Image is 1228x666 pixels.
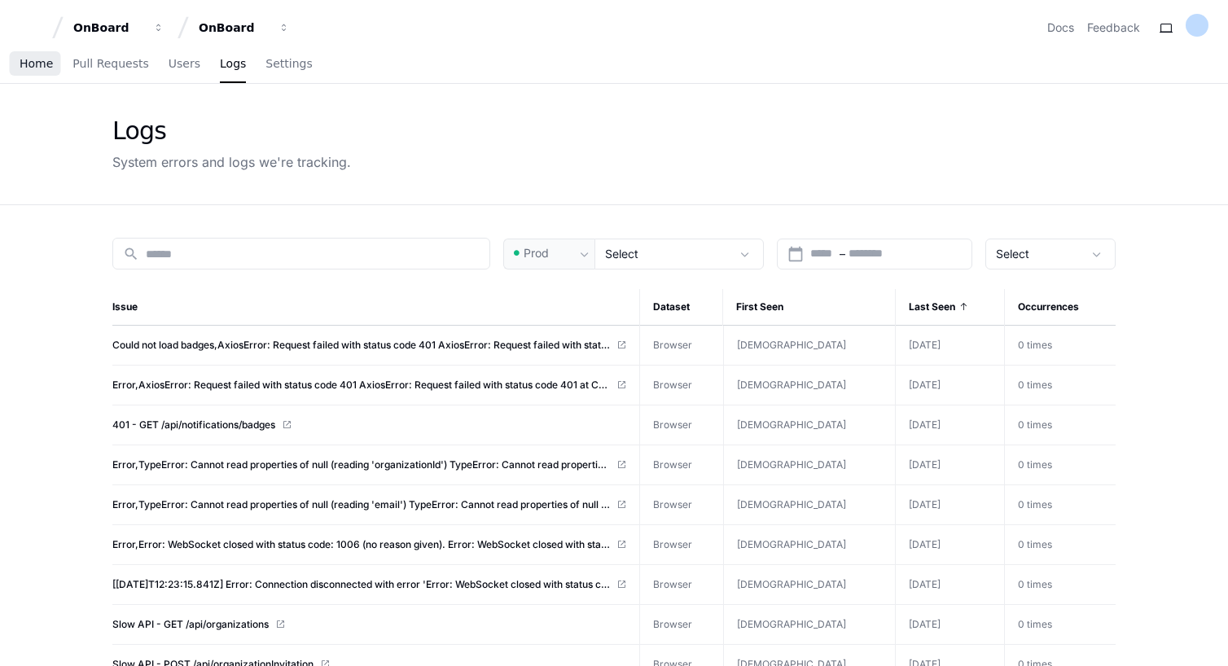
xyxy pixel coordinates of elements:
[1018,418,1052,431] span: 0 times
[640,326,723,366] td: Browser
[72,46,148,83] a: Pull Requests
[723,445,895,484] td: [DEMOGRAPHIC_DATA]
[112,538,610,551] span: Error,Error: WebSocket closed with status code: 1006 (no reason given). Error: WebSocket closed w...
[909,300,955,313] span: Last Seen
[112,578,626,591] a: [[DATE]T12:23:15.841Z] Error: Connection disconnected with error 'Error: WebSocket closed with st...
[640,485,723,525] td: Browser
[112,578,610,591] span: [[DATE]T12:23:15.841Z] Error: Connection disconnected with error 'Error: WebSocket closed with st...
[896,326,1005,366] td: [DATE]
[723,485,895,524] td: [DEMOGRAPHIC_DATA]
[896,405,1005,445] td: [DATE]
[896,366,1005,405] td: [DATE]
[112,418,626,432] a: 401 - GET /api/notifications/badges
[640,605,723,645] td: Browser
[112,538,626,551] a: Error,Error: WebSocket closed with status code: 1006 (no reason given). Error: WebSocket closed w...
[896,525,1005,565] td: [DATE]
[723,525,895,564] td: [DEMOGRAPHIC_DATA]
[736,300,783,313] span: First Seen
[1018,458,1052,471] span: 0 times
[112,498,610,511] span: Error,TypeError: Cannot read properties of null (reading 'email') TypeError: Cannot read properti...
[723,326,895,365] td: [DEMOGRAPHIC_DATA]
[787,246,804,262] button: Open calendar
[640,405,723,445] td: Browser
[20,59,53,68] span: Home
[787,246,804,262] mat-icon: calendar_today
[723,565,895,604] td: [DEMOGRAPHIC_DATA]
[640,366,723,405] td: Browser
[1018,618,1052,630] span: 0 times
[199,20,269,36] div: OnBoard
[723,366,895,405] td: [DEMOGRAPHIC_DATA]
[112,116,351,146] div: Logs
[72,59,148,68] span: Pull Requests
[640,445,723,485] td: Browser
[265,46,312,83] a: Settings
[73,20,143,36] div: OnBoard
[112,498,626,511] a: Error,TypeError: Cannot read properties of null (reading 'email') TypeError: Cannot read properti...
[112,379,626,392] a: Error,AxiosError: Request failed with status code 401 AxiosError: Request failed with status code...
[1018,578,1052,590] span: 0 times
[896,605,1005,645] td: [DATE]
[112,458,626,471] a: Error,TypeError: Cannot read properties of null (reading 'organizationId') TypeError: Cannot read...
[524,245,549,261] span: Prod
[112,458,610,471] span: Error,TypeError: Cannot read properties of null (reading 'organizationId') TypeError: Cannot read...
[169,59,200,68] span: Users
[112,289,640,326] th: Issue
[265,59,312,68] span: Settings
[220,59,246,68] span: Logs
[112,418,275,432] span: 401 - GET /api/notifications/badges
[169,46,200,83] a: Users
[996,247,1029,261] span: Select
[605,247,638,261] span: Select
[1047,20,1074,36] a: Docs
[1018,379,1052,391] span: 0 times
[1018,498,1052,510] span: 0 times
[1018,339,1052,351] span: 0 times
[1005,289,1116,326] th: Occurrences
[896,445,1005,485] td: [DATE]
[640,289,723,326] th: Dataset
[112,152,351,172] div: System errors and logs we're tracking.
[192,13,296,42] button: OnBoard
[640,525,723,565] td: Browser
[896,485,1005,525] td: [DATE]
[112,339,626,352] a: Could not load badges,AxiosError: Request failed with status code 401 AxiosError: Request failed ...
[112,618,626,631] a: Slow API - GET /api/organizations
[112,379,610,392] span: Error,AxiosError: Request failed with status code 401 AxiosError: Request failed with status code...
[67,13,171,42] button: OnBoard
[723,605,895,644] td: [DEMOGRAPHIC_DATA]
[723,405,895,445] td: [DEMOGRAPHIC_DATA]
[112,339,610,352] span: Could not load badges,AxiosError: Request failed with status code 401 AxiosError: Request failed ...
[123,246,139,262] mat-icon: search
[220,46,246,83] a: Logs
[1018,538,1052,550] span: 0 times
[20,46,53,83] a: Home
[1087,20,1140,36] button: Feedback
[112,618,269,631] span: Slow API - GET /api/organizations
[896,565,1005,605] td: [DATE]
[640,565,723,605] td: Browser
[840,246,845,262] span: –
